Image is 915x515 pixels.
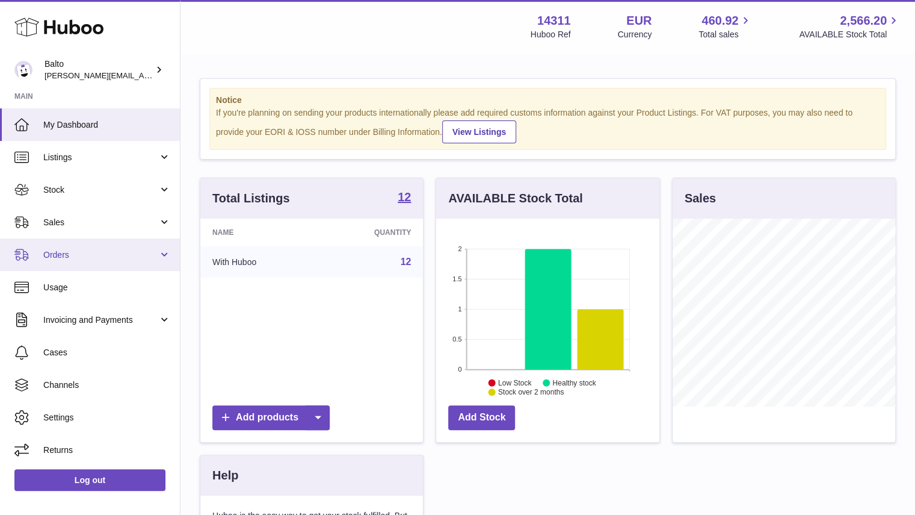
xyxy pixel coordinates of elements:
[43,282,171,293] span: Usage
[458,245,462,252] text: 2
[448,190,582,207] h3: AVAILABLE Stock Total
[537,13,571,29] strong: 14311
[618,29,652,40] div: Currency
[200,219,318,246] th: Name
[212,405,330,430] a: Add products
[43,412,171,423] span: Settings
[14,469,165,491] a: Log out
[840,13,887,29] span: 2,566.20
[43,217,158,228] span: Sales
[553,378,597,387] text: Healthy stock
[799,29,901,40] span: AVAILABLE Stock Total
[531,29,571,40] div: Huboo Ref
[43,347,171,358] span: Cases
[43,249,158,261] span: Orders
[698,13,752,40] a: 460.92 Total sales
[498,388,564,396] text: Stock over 2 months
[318,219,423,246] th: Quantity
[453,275,462,282] text: 1.5
[698,29,752,40] span: Total sales
[45,58,153,81] div: Balto
[458,366,462,373] text: 0
[43,379,171,391] span: Channels
[701,13,738,29] span: 460.92
[398,191,411,205] a: 12
[448,405,515,430] a: Add Stock
[498,378,532,387] text: Low Stock
[45,70,241,80] span: [PERSON_NAME][EMAIL_ADDRESS][DOMAIN_NAME]
[200,246,318,278] td: With Huboo
[43,119,171,131] span: My Dashboard
[626,13,652,29] strong: EUR
[216,107,880,143] div: If you're planning on sending your products internationally please add required customs informati...
[43,184,158,196] span: Stock
[442,120,516,143] a: View Listings
[685,190,716,207] h3: Sales
[14,61,32,79] img: dani@balto.fr
[43,152,158,163] span: Listings
[43,445,171,456] span: Returns
[216,95,880,106] strong: Notice
[458,305,462,313] text: 1
[799,13,901,40] a: 2,566.20 AVAILABLE Stock Total
[43,314,158,326] span: Invoicing and Payments
[212,467,238,484] h3: Help
[212,190,290,207] h3: Total Listings
[453,336,462,343] text: 0.5
[401,257,411,267] a: 12
[398,191,411,203] strong: 12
